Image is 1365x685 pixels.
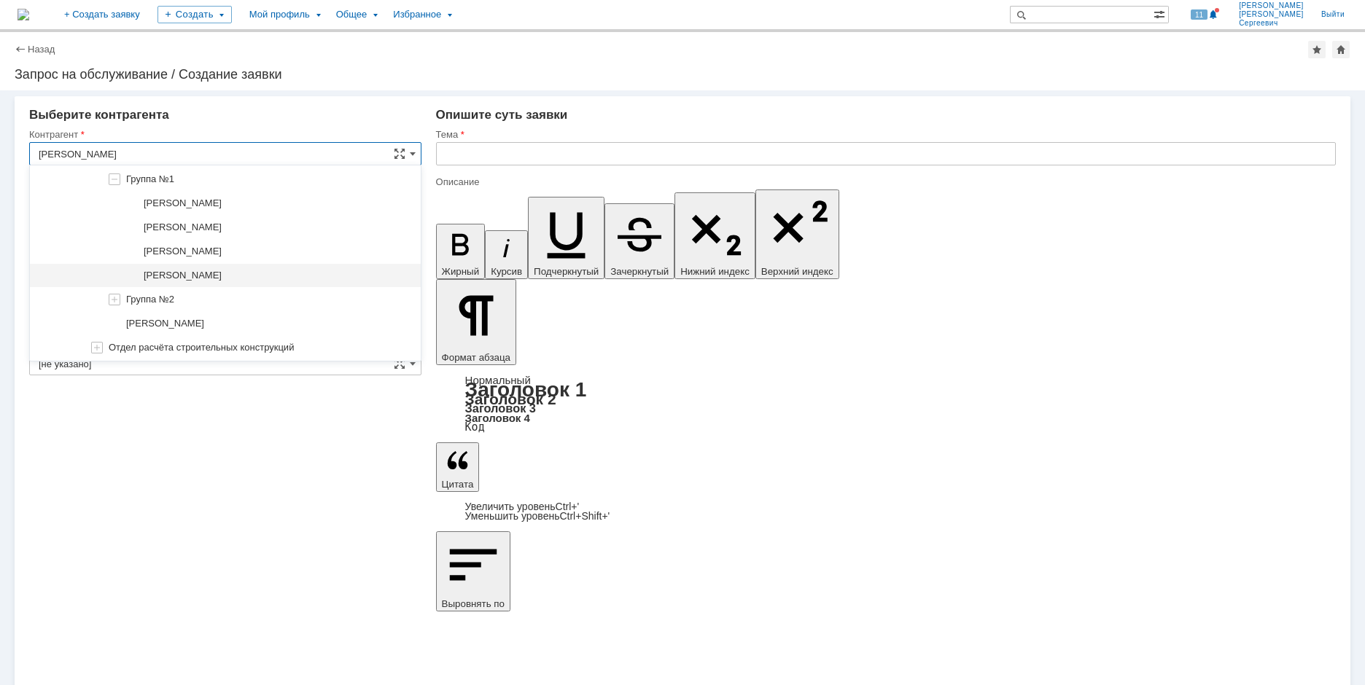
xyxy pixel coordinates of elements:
span: Расширенный поиск [1154,7,1168,20]
span: Зачеркнутый [610,266,669,277]
div: Тема [436,130,1333,139]
span: Верхний индекс [761,266,833,277]
span: Сергеевич [1239,19,1304,28]
span: Выберите контрагента [29,108,169,122]
button: Верхний индекс [755,189,839,279]
a: Заголовок 2 [465,391,556,407]
span: [PERSON_NAME] [144,197,222,208]
a: Заголовок 3 [465,402,536,415]
span: Цитата [442,479,474,490]
span: Формат абзаца [442,352,510,363]
div: Создать [157,6,232,23]
button: Зачеркнутый [604,203,674,279]
a: Код [465,420,485,434]
img: logo [17,9,29,20]
div: Добавить в избранное [1308,41,1326,58]
div: Сделать домашней страницей [1332,41,1350,58]
span: Сложная форма [394,358,405,369]
a: Decrease [465,510,610,522]
button: Формат абзаца [436,279,516,365]
span: Жирный [442,266,480,277]
a: Перейти на домашнюю страницу [17,9,29,20]
span: [PERSON_NAME] [144,222,222,232]
div: Формат абзаца [436,375,1336,432]
span: Отдел расчёта строительных конструкций [109,342,294,353]
span: 11 [1191,9,1207,20]
span: [PERSON_NAME] [1239,1,1304,10]
div: Описание [436,177,1333,187]
div: Запрос на обслуживание / Создание заявки [15,67,1350,82]
a: Назад [28,44,55,55]
span: Ctrl+' [556,501,580,512]
div: Цитата [436,502,1336,521]
button: Цитата [436,442,480,492]
span: [PERSON_NAME] [144,246,222,257]
a: Increase [465,501,580,512]
span: Курсив [491,266,522,277]
img: clear.cache.gif [109,294,120,305]
a: Нормальный [465,374,531,386]
a: Заголовок 1 [465,378,587,401]
button: Жирный [436,224,486,279]
span: [PERSON_NAME] [1239,10,1304,19]
span: Подчеркнутый [534,266,599,277]
button: Выровнять по [436,531,510,611]
a: Заголовок 4 [465,412,530,424]
img: clear.cache.gif [91,342,103,353]
span: Группа №2 [126,294,174,305]
button: Подчеркнутый [528,197,604,279]
img: clear.cache.gif [109,173,120,185]
button: Курсив [485,230,528,279]
span: Нижний индекс [680,266,750,277]
span: [PERSON_NAME] [126,318,204,329]
span: Опишите суть заявки [436,108,568,122]
span: Ctrl+Shift+' [559,510,610,522]
span: Сложная форма [394,148,405,160]
span: Выровнять по [442,598,505,609]
button: Нижний индекс [674,192,755,279]
span: [PERSON_NAME] [144,270,222,281]
span: Группа №1 [126,173,174,184]
div: Контрагент [29,130,419,139]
